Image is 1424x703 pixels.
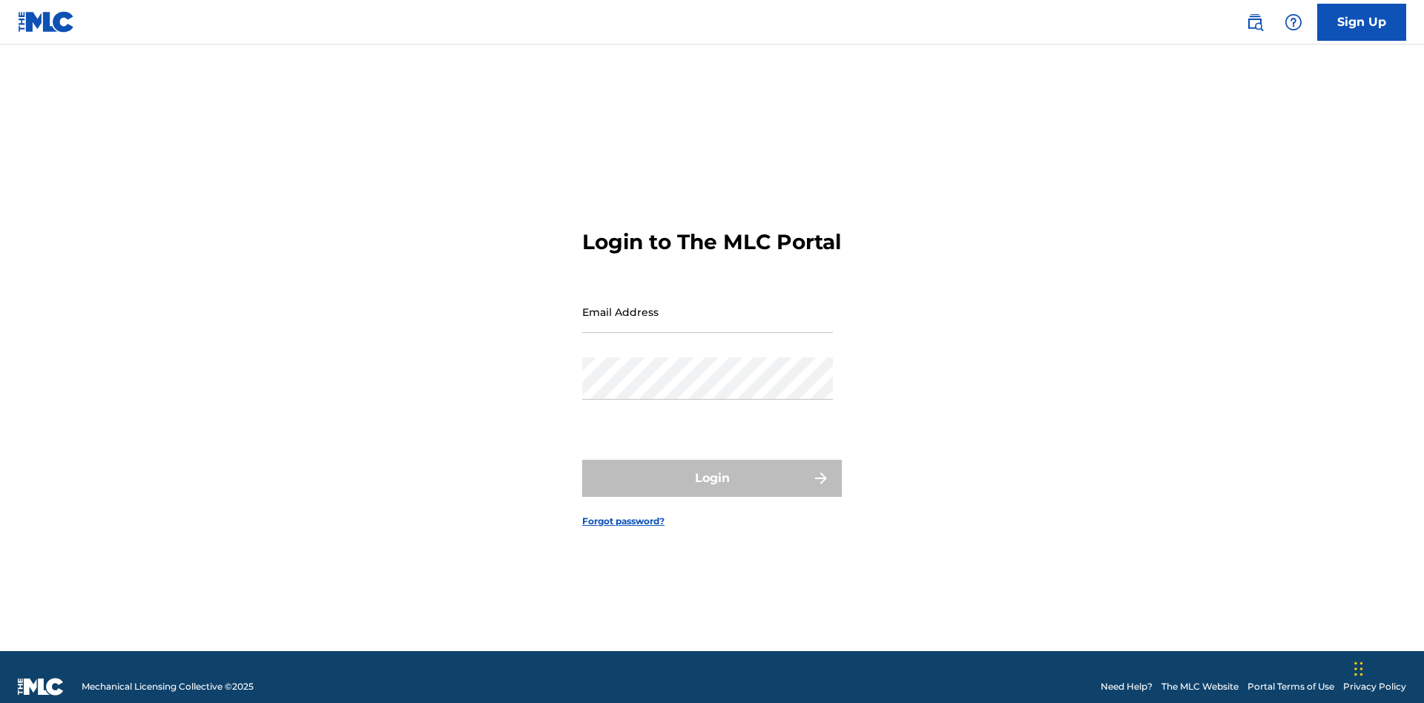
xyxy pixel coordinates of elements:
div: Help [1279,7,1308,37]
a: Privacy Policy [1343,680,1406,693]
div: Drag [1354,647,1363,691]
img: MLC Logo [18,11,75,33]
a: Forgot password? [582,515,665,528]
a: Sign Up [1317,4,1406,41]
iframe: Chat Widget [1350,632,1424,703]
a: The MLC Website [1161,680,1239,693]
img: help [1285,13,1302,31]
h3: Login to The MLC Portal [582,229,841,255]
a: Need Help? [1101,680,1153,693]
span: Mechanical Licensing Collective © 2025 [82,680,254,693]
a: Public Search [1240,7,1270,37]
img: search [1246,13,1264,31]
img: logo [18,678,64,696]
a: Portal Terms of Use [1247,680,1334,693]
